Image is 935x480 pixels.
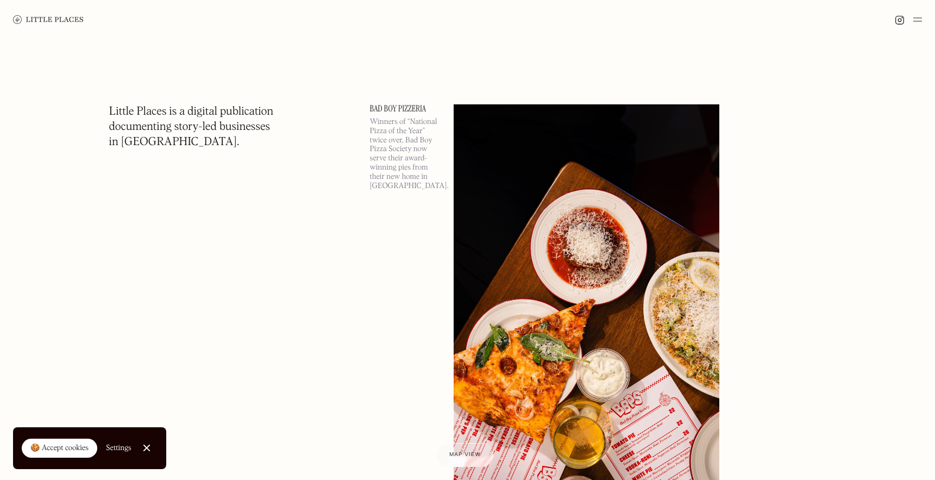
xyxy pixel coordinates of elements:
[106,436,131,460] a: Settings
[136,437,158,459] a: Close Cookie Popup
[22,439,97,458] a: 🍪 Accept cookies
[109,104,274,150] h1: Little Places is a digital publication documenting story-led businesses in [GEOGRAPHIC_DATA].
[106,444,131,452] div: Settings
[449,452,481,458] span: Map view
[370,104,441,113] a: Bad Boy Pizzeria
[30,443,89,454] div: 🍪 Accept cookies
[436,443,494,467] a: Map view
[370,117,441,190] p: Winners of “National Pizza of the Year” twice over, Bad Boy Pizza Society now serve their award-w...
